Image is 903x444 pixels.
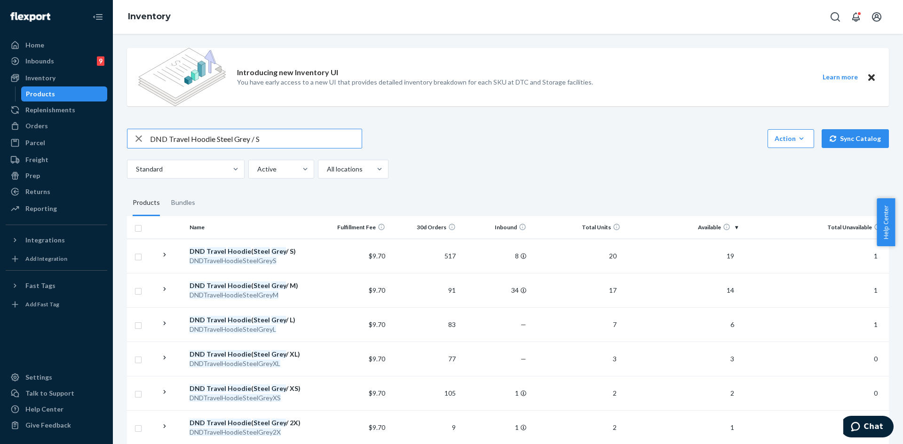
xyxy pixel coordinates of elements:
[190,291,278,299] em: DNDTravelHoodieSteelGreyM
[133,190,160,216] div: Products
[206,350,226,358] em: Travel
[25,421,71,430] div: Give Feedback
[605,286,620,294] span: 17
[870,355,881,363] span: 0
[25,235,65,245] div: Integrations
[6,168,107,183] a: Prep
[25,389,74,398] div: Talk to Support
[25,255,67,263] div: Add Integration
[25,138,45,148] div: Parcel
[190,418,314,428] div: ( / 2X)
[150,129,362,148] input: Search inventory by name or sku
[6,418,107,433] button: Give Feedback
[271,419,286,427] em: Grey
[228,419,251,427] em: Hoodie
[206,419,226,427] em: Travel
[865,71,878,83] button: Close
[459,216,530,239] th: Inbound
[228,350,251,358] em: Hoodie
[369,355,385,363] span: $9.70
[138,48,226,106] img: new-reports-banner-icon.82668bd98b6a51aee86340f2a7b77ae3.png
[843,416,894,439] iframe: Opens a widget where you can chat to one of our agents
[253,281,270,289] em: Steel
[521,320,526,328] span: —
[459,273,530,307] td: 34
[190,428,281,436] em: DNDTravelHoodieSteelGrey2X
[870,252,881,260] span: 1
[847,8,865,26] button: Open notifications
[271,281,286,289] em: Grey
[190,247,205,255] em: DND
[206,281,226,289] em: Travel
[228,384,251,392] em: Hoodie
[6,184,107,199] a: Returns
[870,320,881,328] span: 1
[253,316,270,324] em: Steel
[25,73,55,83] div: Inventory
[25,171,40,180] div: Prep
[253,419,270,427] em: Steel
[25,204,57,213] div: Reporting
[459,239,530,273] td: 8
[190,257,277,265] em: DNDTravelHoodieSteelGreyS
[6,38,107,53] a: Home
[727,423,738,431] span: 1
[609,320,620,328] span: 7
[369,286,385,294] span: $9.70
[237,67,338,78] p: Introducing new Inventory UI
[25,373,52,382] div: Settings
[742,216,889,239] th: Total Unavailable
[206,316,226,324] em: Travel
[822,129,889,148] button: Sync Catalog
[206,384,226,392] em: Travel
[867,8,886,26] button: Open account menu
[6,297,107,312] a: Add Fast Tag
[389,216,459,239] th: 30d Orders
[271,316,286,324] em: Grey
[190,247,314,256] div: ( / S)
[6,370,107,385] a: Settings
[128,11,171,22] a: Inventory
[25,56,54,66] div: Inbounds
[775,134,807,143] div: Action
[6,201,107,216] a: Reporting
[530,216,624,239] th: Total Units
[318,216,389,239] th: Fulfillment Fee
[206,247,226,255] em: Travel
[6,251,107,266] a: Add Integration
[271,247,286,255] em: Grey
[389,239,459,273] td: 517
[768,129,814,148] button: Action
[190,315,314,325] div: ( / L)
[190,325,276,333] em: DNDTravelHoodieSteelGreyL
[190,384,314,393] div: ( / XS)
[190,359,280,367] em: DNDTravelHoodieSteelGreyXL
[6,402,107,417] a: Help Center
[97,56,104,66] div: 9
[120,3,178,31] ol: breadcrumbs
[727,389,738,397] span: 2
[369,252,385,260] span: $9.70
[6,135,107,150] a: Parcel
[6,152,107,167] a: Freight
[6,118,107,133] a: Orders
[88,8,107,26] button: Close Navigation
[816,71,863,83] button: Learn more
[870,389,881,397] span: 0
[877,198,895,246] button: Help Center
[228,247,251,255] em: Hoodie
[459,376,530,410] td: 1
[10,12,50,22] img: Flexport logo
[25,40,44,50] div: Home
[389,273,459,307] td: 91
[25,155,48,164] div: Freight
[870,286,881,294] span: 1
[609,423,620,431] span: 2
[271,350,286,358] em: Grey
[369,320,385,328] span: $9.70
[521,355,526,363] span: —
[190,384,205,392] em: DND
[21,86,108,101] a: Products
